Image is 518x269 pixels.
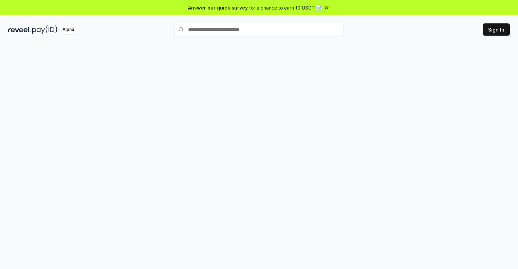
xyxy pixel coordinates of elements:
[59,25,78,34] div: Alpha
[8,25,31,34] img: reveel_dark
[249,4,322,11] span: for a chance to earn 10 USDT 📝
[32,25,57,34] img: pay_id
[188,4,248,11] span: Answer our quick survey
[483,23,510,36] button: Sign In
